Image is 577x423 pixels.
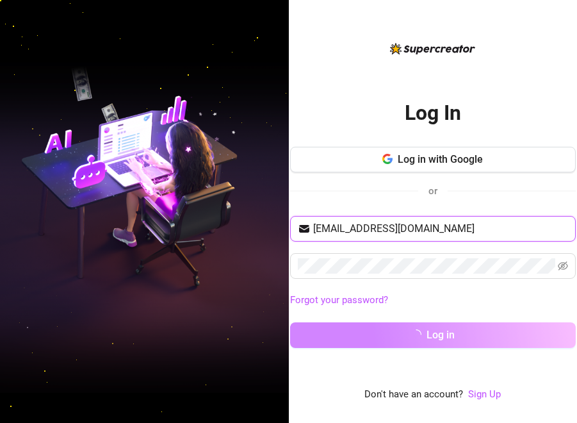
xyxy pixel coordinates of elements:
[313,221,568,236] input: Your email
[409,328,423,342] span: loading
[364,387,463,402] span: Don't have an account?
[468,388,501,400] a: Sign Up
[427,329,455,341] span: Log in
[405,100,461,126] h2: Log In
[558,261,568,271] span: eye-invisible
[398,153,483,165] span: Log in with Google
[428,185,437,197] span: or
[290,322,576,348] button: Log in
[390,43,475,54] img: logo-BBDzfeDw.svg
[290,147,576,172] button: Log in with Google
[468,387,501,402] a: Sign Up
[290,294,388,306] a: Forgot your password?
[290,293,576,308] a: Forgot your password?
